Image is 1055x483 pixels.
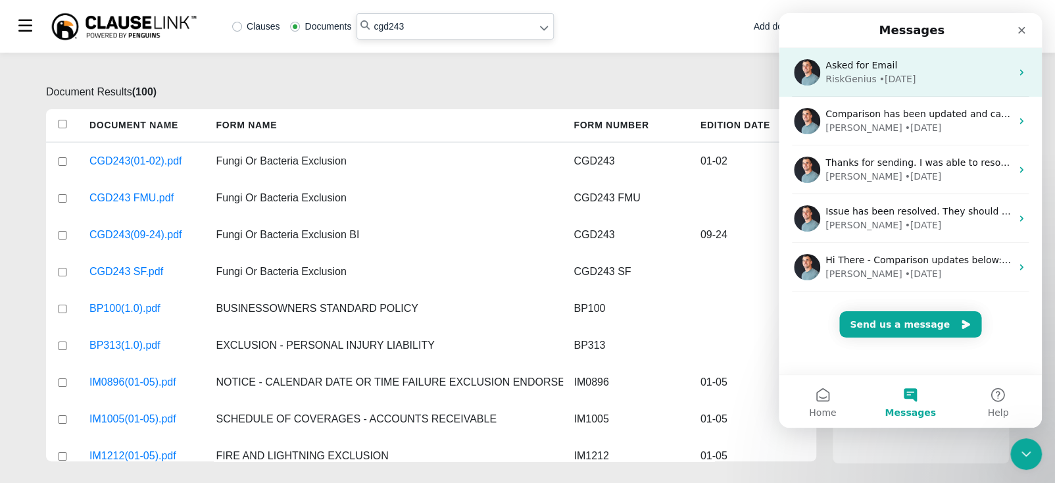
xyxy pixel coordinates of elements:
div: [PERSON_NAME] [47,205,123,219]
div: Fungi Or Bacteria Exclusion [205,253,563,290]
div: CGD243 [563,216,689,253]
div: • [DATE] [126,254,162,268]
div: • [DATE] [126,205,162,219]
button: Messages [87,362,175,415]
h5: Edition Date [690,109,816,141]
div: FIRE AND LIGHTNING EXCLUSION [205,438,563,474]
div: Fungi Or Bacteria Exclusion [205,180,563,216]
label: Clauses [232,22,280,31]
div: 01-05 [690,438,816,474]
iframe: Intercom live chat [779,13,1042,428]
a: IM1005(01-05).pdf [89,411,176,427]
span: Help [209,395,230,404]
div: 01-05 [690,364,816,401]
a: CGD243 FMU.pdf [89,190,174,206]
button: Help [176,362,263,415]
a: CGD243(01-02).pdf [89,153,182,169]
span: Thanks for sending. I was able to resolve the issue by submitting as a pdf. Here's a link to a se... [47,144,957,155]
span: Messages [106,395,157,404]
div: BP313 [563,327,689,364]
iframe: Intercom live chat [1010,438,1042,470]
div: SCHEDULE OF COVERAGES - ACCOUNTS RECEIVABLE [205,401,563,438]
div: [PERSON_NAME] [47,108,123,122]
img: Profile image for Jake [15,143,41,170]
div: Add document [753,20,812,34]
a: BP313(1.0).pdf [89,338,160,353]
a: IM0896(01-05).pdf [89,374,176,390]
div: BP100 [563,290,689,327]
div: [PERSON_NAME] [47,254,123,268]
span: Home [30,395,57,404]
span: Issue has been resolved. They should be able to either refresh or open ClauseLink in a new window... [47,193,815,203]
div: CGD243 FMU [563,180,689,216]
div: 01-02 [690,143,816,180]
div: 01-05 [690,401,816,438]
h5: Document Name [79,109,205,141]
span: Comparison has been updated and can be reviewed here: [URL][DOMAIN_NAME] [47,95,420,106]
label: Documents [290,22,351,31]
div: [PERSON_NAME] [47,157,123,170]
a: CGD243(09-24).pdf [89,227,182,243]
a: IM1212(01-05).pdf [89,448,176,464]
b: ( 100 ) [132,86,157,97]
div: IM0896 [563,364,689,401]
div: • [DATE] [126,157,162,170]
p: Document Results [46,84,816,100]
div: BUSINESSOWNERS STANDARD POLICY [205,290,563,327]
div: Fungi Or Bacteria Exclusion BI [205,216,563,253]
div: • [DATE] [126,108,162,122]
img: Profile image for Jake [15,192,41,218]
a: BP100(1.0).pdf [89,301,160,317]
h5: Form Number [563,109,689,141]
div: CGD243 SF [563,253,689,290]
img: Profile image for Jake [15,241,41,267]
h5: Form Name [205,109,563,141]
div: 09-24 [690,216,816,253]
input: Search library... [356,13,554,39]
div: CGD243 [563,143,689,180]
div: IM1212 [563,438,689,474]
div: EXCLUSION - PERSONAL INJURY LIABILITY [205,327,563,364]
div: Fungi Or Bacteria Exclusion [205,143,563,180]
img: ClauseLink [50,12,198,41]
div: NOTICE - CALENDAR DATE OR TIME FAILURE EXCLUSION ENDORSEMENT [205,364,563,401]
a: CGD243 SF.pdf [89,264,163,280]
div: IM1005 [563,401,689,438]
button: Send us a message [61,298,203,324]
